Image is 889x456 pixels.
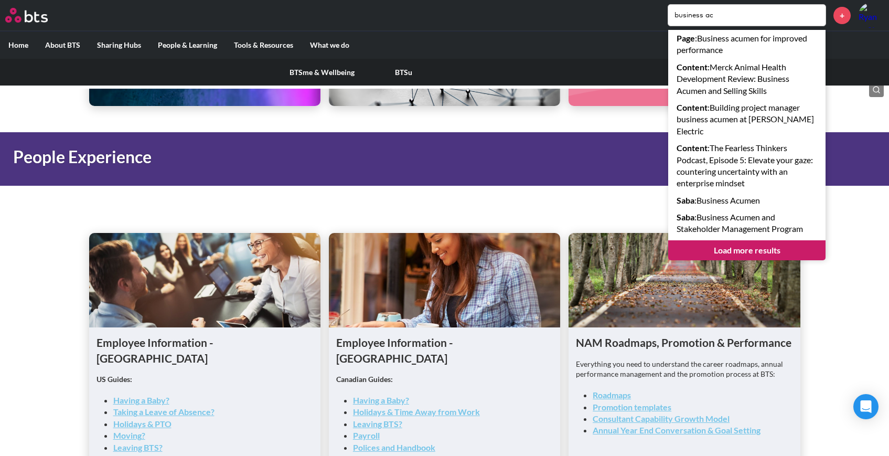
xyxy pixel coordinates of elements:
[668,240,826,260] a: Load more results
[113,430,145,440] a: Moving?
[353,419,402,429] a: Leaving BTS?
[336,335,553,366] h1: Employee Information - [GEOGRAPHIC_DATA]
[677,62,708,72] strong: Content
[5,8,67,23] a: Go home
[149,31,226,59] label: People & Learning
[97,335,313,366] h1: Employee Information - [GEOGRAPHIC_DATA]
[593,425,761,435] a: Annual Year End Conversation & Goal Setting
[97,375,132,384] strong: US Guides:
[859,3,884,28] a: Profile
[89,31,149,59] label: Sharing Hubs
[677,195,694,205] strong: Saba
[833,7,851,24] a: +
[353,430,380,440] a: Payroll
[668,99,826,140] a: Content:Building project manager business acumen at [PERSON_NAME] Electric
[353,442,435,452] a: Polices and Handbook
[859,3,884,28] img: Ryan Shaevitz
[668,140,826,192] a: Content:The Fearless Thinkers Podcast, Episode 5: Elevate your gaze: countering uncertainty with ...
[13,145,617,169] h1: People Experience
[853,394,879,419] div: Open Intercom Messenger
[593,390,631,400] a: Roadmaps
[677,143,708,153] strong: Content
[593,413,730,423] a: Consultant Capability Growth Model
[668,192,826,209] a: Saba:Business Acumen
[593,402,671,412] a: Promotion templates
[668,30,826,59] a: Page:Business acumen for improved performance
[353,395,409,405] a: Having a Baby?
[113,395,169,405] a: Having a Baby?
[677,33,695,43] strong: Page
[113,442,163,452] a: Leaving BTS?
[668,209,826,238] a: Saba:Business Acumen and Stakeholder Management Program
[226,31,302,59] label: Tools & Resources
[113,419,172,429] a: Holidays & PTO
[5,8,48,23] img: BTS Logo
[576,359,792,379] p: Everything you need to understand the career roadmaps, annual performance management and the prom...
[336,375,393,384] strong: Canadian Guides:
[37,31,89,59] label: About BTS
[302,31,358,59] label: What we do
[113,407,215,417] a: Taking a Leave of Absence?
[677,212,694,222] strong: Saba
[668,59,826,99] a: Content:Merck Animal Health Development Review: Business Acumen and Selling Skills
[576,335,792,350] h1: NAM Roadmaps, Promotion & Performance
[353,407,480,417] a: Holidays & Time Away from Work
[677,102,708,112] strong: Content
